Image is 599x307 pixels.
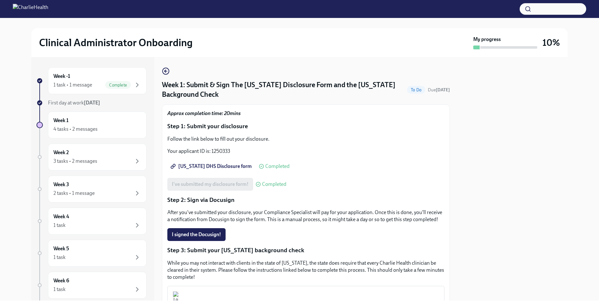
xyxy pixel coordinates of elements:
[53,254,66,261] div: 1 task
[407,87,425,92] span: To Do
[105,83,131,87] span: Complete
[167,228,226,241] button: I signed the Docusign!
[262,182,286,187] span: Completed
[53,158,97,165] div: 3 tasks • 2 messages
[436,87,450,93] strong: [DATE]
[36,67,147,94] a: Week -11 task • 1 messageComplete
[53,181,69,188] h6: Week 3
[53,73,70,80] h6: Week -1
[167,136,444,143] p: Follow the link below to fill out your disclosure.
[53,81,92,88] div: 1 task • 1 message
[48,100,100,106] span: First day at work
[167,110,241,116] strong: Approx completion time: 20mins
[53,213,69,220] h6: Week 4
[53,190,95,197] div: 2 tasks • 1 message
[167,122,444,130] p: Step 1: Submit your disclosure
[36,240,147,267] a: Week 51 task
[84,100,100,106] strong: [DATE]
[167,148,444,155] p: Your applicant ID is: 1250333
[36,272,147,299] a: Week 61 task
[542,37,560,48] h3: 10%
[36,144,147,170] a: Week 23 tasks • 2 messages
[428,87,450,93] span: September 24th, 2025 07:00
[53,149,69,156] h6: Week 2
[36,208,147,235] a: Week 41 task
[53,245,69,252] h6: Week 5
[13,4,48,14] img: CharlieHealth
[53,277,69,284] h6: Week 6
[167,260,444,281] p: While you may not interact with clients in the state of [US_STATE], the state does require that e...
[39,36,193,49] h2: Clinical Administrator Onboarding
[53,222,66,229] div: 1 task
[172,163,252,170] span: [US_STATE] DHS Disclosure form
[265,164,290,169] span: Completed
[36,99,147,106] a: First day at work[DATE]
[428,87,450,93] span: Due
[53,286,66,293] div: 1 task
[53,117,68,124] h6: Week 1
[162,80,404,99] h4: Week 1: Submit & Sign The [US_STATE] Disclosure Form and the [US_STATE] Background Check
[167,246,444,254] p: Step 3: Submit your [US_STATE] background check
[167,209,444,223] p: After you've submitted your disclosure, your Compliance Specialist will pay for your application....
[172,231,221,238] span: I signed the Docusign!
[167,160,256,173] a: [US_STATE] DHS Disclosure form
[36,112,147,138] a: Week 14 tasks • 2 messages
[53,126,98,133] div: 4 tasks • 2 messages
[36,176,147,203] a: Week 32 tasks • 1 message
[473,36,501,43] strong: My progress
[167,196,444,204] p: Step 2: Sign via Docusign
